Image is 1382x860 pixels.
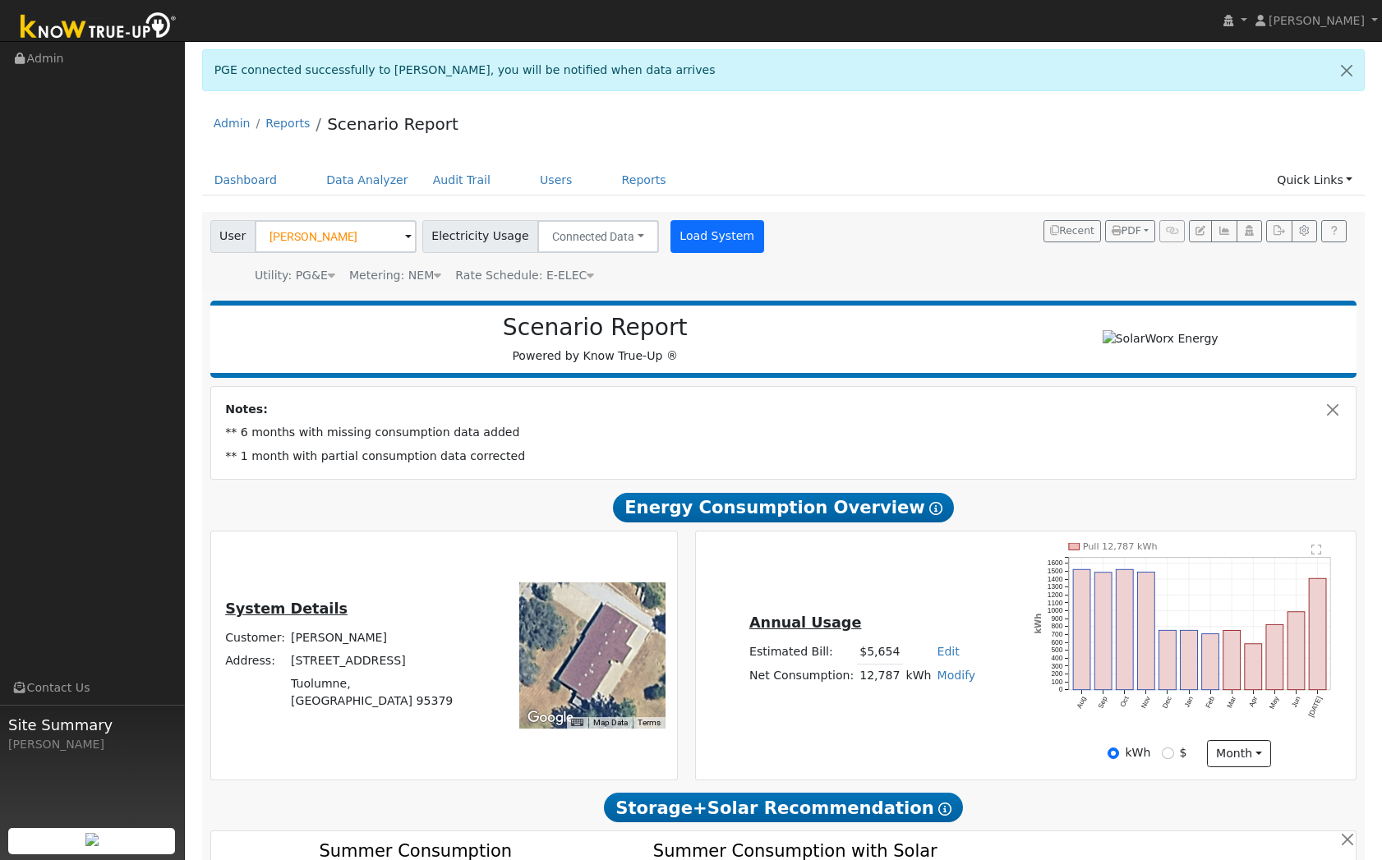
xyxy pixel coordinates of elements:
[1324,401,1342,418] button: Close
[1052,638,1063,646] text: 600
[12,9,185,46] img: Know True-Up
[1269,14,1365,27] span: [PERSON_NAME]
[1043,220,1101,243] button: Recent
[746,641,856,665] td: Estimated Bill:
[1292,220,1317,243] button: Settings
[746,664,856,688] td: Net Consumption:
[527,165,585,195] a: Users
[1211,220,1237,243] button: Multi-Series Graph
[1075,695,1088,710] text: Aug
[1052,630,1063,638] text: 700
[523,707,578,729] a: Open this area in Google Maps (opens a new window)
[604,793,962,822] span: Storage+Solar Recommendation
[1290,695,1302,709] text: Jun
[938,803,951,816] i: Show Help
[1161,695,1173,710] text: Dec
[223,650,288,673] td: Address:
[1309,578,1326,690] rect: onclick=""
[1048,575,1063,583] text: 1400
[214,117,251,130] a: Admin
[1097,695,1110,710] text: Sep
[227,314,963,342] h2: Scenario Report
[1180,744,1187,761] label: $
[455,269,594,282] span: Alias: None
[1207,740,1272,768] button: month
[225,600,348,617] u: System Details
[1108,747,1119,759] input: kWh
[1048,606,1063,614] text: 1000
[749,614,861,631] u: Annual Usage
[202,165,290,195] a: Dashboard
[1307,695,1324,718] text: [DATE]
[1048,582,1063,591] text: 1300
[288,673,474,713] td: Tuolumne, [GEOGRAPHIC_DATA] 95379
[1052,614,1063,623] text: 900
[1183,695,1195,709] text: Jan
[929,502,942,515] i: Show Help
[1052,622,1063,630] text: 800
[593,717,628,729] button: Map Data
[1225,695,1237,709] text: Mar
[523,707,578,729] img: Google
[1125,744,1150,761] label: kWh
[265,117,310,130] a: Reports
[1268,694,1281,710] text: May
[1265,165,1365,195] a: Quick Links
[1140,694,1153,709] text: Nov
[610,165,679,195] a: Reports
[1321,220,1347,243] a: Help Link
[1288,612,1305,690] rect: onclick=""
[288,650,474,673] td: [STREET_ADDRESS]
[1189,220,1212,243] button: Edit User
[223,627,288,650] td: Customer:
[421,165,503,195] a: Audit Trail
[219,314,972,365] div: Powered by Know True-Up ®
[1094,573,1112,690] rect: onclick=""
[1223,630,1241,689] rect: onclick=""
[1202,634,1219,690] rect: onclick=""
[1048,559,1063,567] text: 1600
[937,669,976,682] a: Modify
[1112,225,1141,237] span: PDF
[638,718,661,727] a: Terms (opens in new tab)
[1329,50,1364,90] a: Close
[1117,569,1134,690] rect: onclick=""
[1103,330,1218,347] img: SolarWorx Energy
[349,267,441,284] div: Metering: NEM
[1059,685,1063,693] text: 0
[1083,541,1158,552] text: Pull 12,787 kWh
[1266,220,1292,243] button: Export Interval Data
[537,220,659,253] button: Connected Data
[1181,630,1198,689] rect: onclick=""
[903,664,934,688] td: kWh
[210,220,256,253] span: User
[613,493,953,522] span: Energy Consumption Overview
[1105,220,1155,243] button: PDF
[85,833,99,846] img: retrieve
[314,165,421,195] a: Data Analyzer
[1052,646,1063,654] text: 500
[1048,591,1063,599] text: 1200
[327,114,458,134] a: Scenario Report
[1237,220,1262,243] button: Login As
[1052,654,1063,662] text: 400
[1266,624,1283,689] rect: onclick=""
[1048,599,1063,607] text: 1100
[422,220,538,253] span: Electricity Usage
[937,645,960,658] a: Edit
[1245,644,1262,690] rect: onclick=""
[1048,567,1063,575] text: 1500
[857,641,903,665] td: $5,654
[223,444,1345,467] td: ** 1 month with partial consumption data corrected
[1138,572,1155,689] rect: onclick=""
[1034,614,1043,634] text: kWh
[1247,695,1260,708] text: Apr
[857,664,903,688] td: 12,787
[1118,695,1131,709] text: Oct
[225,402,268,416] strong: Notes:
[1052,678,1063,686] text: 100
[1312,543,1322,554] text: 
[1162,747,1173,759] input: $
[1204,695,1216,710] text: Feb
[8,714,176,736] span: Site Summary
